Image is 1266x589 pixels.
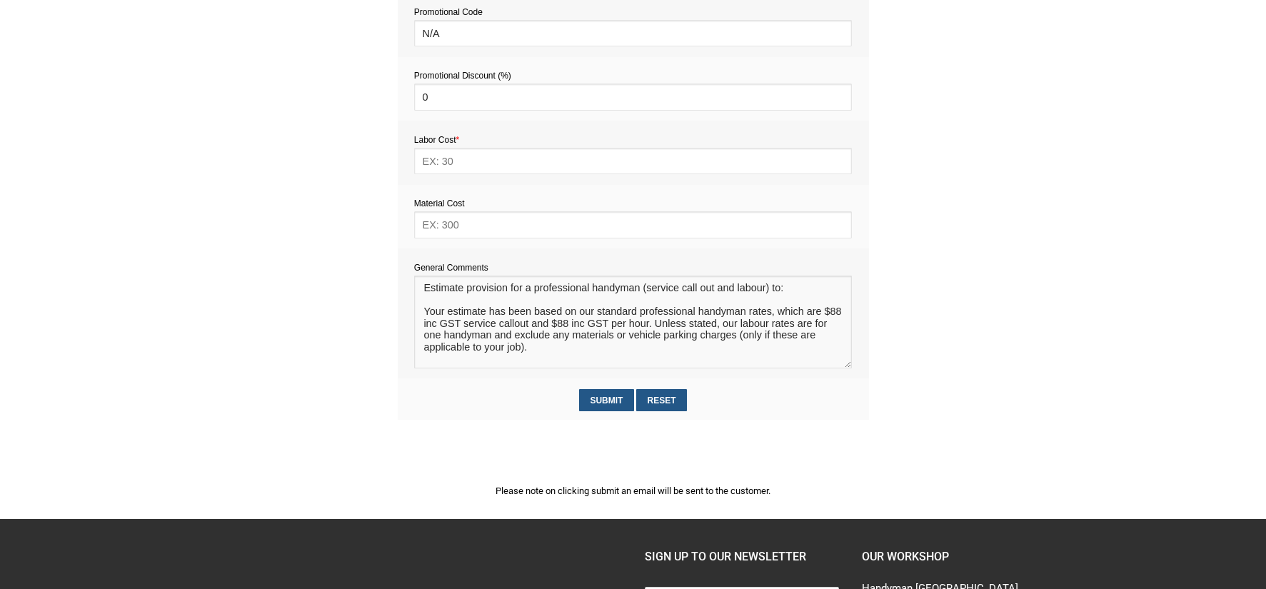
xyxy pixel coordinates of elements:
[414,71,511,81] span: Promotional Discount (%)
[398,483,869,498] p: Please note on clicking submit an email will be sent to the customer.
[414,211,852,238] input: EX: 300
[579,389,634,411] input: Submit
[414,263,488,273] span: General Comments
[414,7,483,17] span: Promotional Code
[645,548,839,566] h4: SIGN UP TO OUR NEWSLETTER
[636,389,687,411] input: Reset
[414,148,852,174] input: EX: 30
[862,548,1056,566] h4: Our Workshop
[414,198,465,208] span: Material Cost
[414,135,459,145] span: Labor Cost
